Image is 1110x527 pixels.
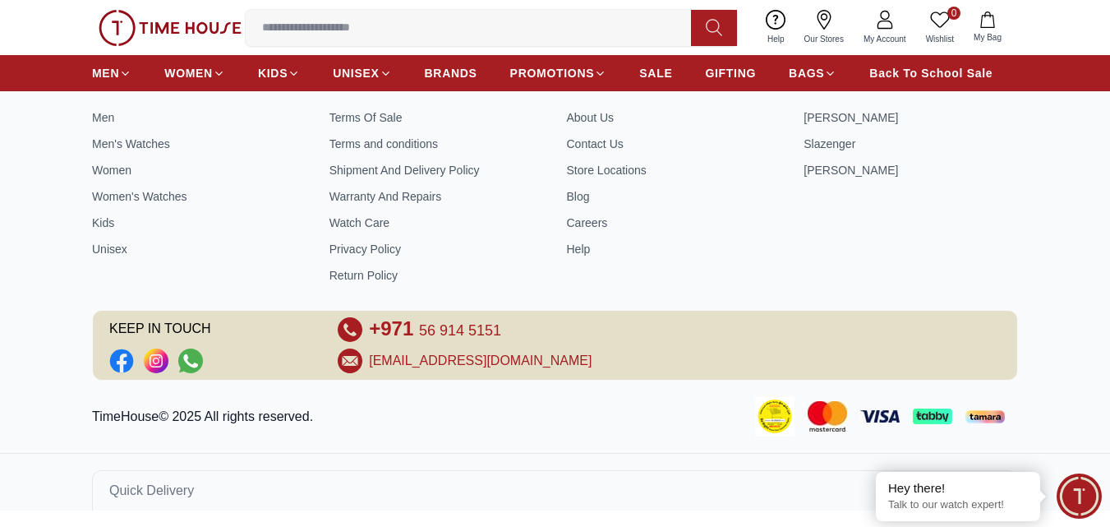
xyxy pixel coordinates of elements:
a: Shipment And Delivery Policy [329,162,544,178]
a: UNISEX [333,58,391,88]
a: Our Stores [795,7,854,49]
a: [PERSON_NAME] [804,109,1018,126]
a: Women's Watches [92,188,306,205]
a: BRANDS [425,58,477,88]
img: Tabby Payment [913,409,952,424]
span: My Account [857,33,913,45]
p: Talk to our watch expert! [888,498,1028,512]
a: Store Locations [567,162,781,178]
a: [PERSON_NAME] [804,162,1018,178]
span: Wishlist [919,33,960,45]
span: Quick Delivery [109,481,194,501]
span: BAGS [789,65,824,81]
a: Privacy Policy [329,241,544,257]
a: Men [92,109,306,126]
a: Social Link [178,349,203,373]
a: Terms and conditions [329,136,544,152]
img: Consumer Payment [755,397,795,437]
a: GIFTING [705,58,756,88]
a: Back To School Sale [869,58,993,88]
a: +971 56 914 5151 [369,317,501,342]
span: KIDS [258,65,288,81]
div: Chat Widget [1057,474,1102,519]
span: 0 [947,7,960,20]
a: Contact Us [567,136,781,152]
a: MEN [92,58,131,88]
a: PROMOTIONS [510,58,607,88]
span: SALE [639,65,672,81]
span: Our Stores [798,33,850,45]
a: WOMEN [164,58,225,88]
p: TimeHouse© 2025 All rights reserved. [92,407,320,427]
a: Return Policy [329,267,544,284]
a: [EMAIL_ADDRESS][DOMAIN_NAME] [369,351,592,371]
a: Careers [567,215,781,231]
a: Men's Watches [92,136,306,152]
li: Facebook [109,349,134,373]
span: WOMEN [164,65,213,81]
a: Help [567,241,781,257]
span: KEEP IN TOUCH [109,317,315,342]
a: About Us [567,109,781,126]
img: Mastercard [808,401,847,432]
a: BAGS [789,58,836,88]
span: Help [761,33,791,45]
a: Social Link [144,349,168,373]
span: Back To School Sale [869,65,993,81]
a: Blog [567,188,781,205]
a: Terms Of Sale [329,109,544,126]
span: My Bag [967,31,1008,44]
a: 0Wishlist [916,7,964,49]
img: Tamara Payment [965,410,1005,423]
span: BRANDS [425,65,477,81]
span: GIFTING [705,65,756,81]
span: UNISEX [333,65,379,81]
img: Visa [860,410,900,423]
span: PROMOTIONS [510,65,595,81]
a: Watch Care [329,215,544,231]
a: Warranty And Repairs [329,188,544,205]
button: Quick Delivery [92,470,1018,511]
span: 56 914 5151 [419,322,501,339]
a: KIDS [258,58,300,88]
div: Hey there! [888,480,1028,497]
a: Slazenger [804,136,1018,152]
a: Social Link [109,349,134,373]
a: Kids [92,215,306,231]
img: ... [99,10,242,46]
span: MEN [92,65,119,81]
a: Help [758,7,795,49]
button: My Bag [964,8,1011,47]
a: Women [92,162,306,178]
a: Unisex [92,241,306,257]
a: SALE [639,58,672,88]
